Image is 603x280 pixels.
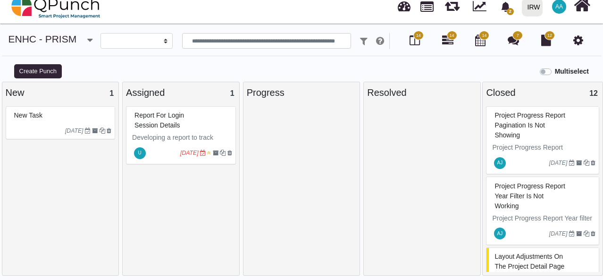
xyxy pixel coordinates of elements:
span: AJ [497,161,503,165]
span: 7 [517,33,519,39]
i: [DATE] [549,230,568,237]
i: [DATE] [549,160,568,166]
span: 14 [482,33,486,39]
span: AJ [497,231,503,236]
i: Archive [213,150,218,156]
span: #83360 [494,182,565,210]
i: Document Library [541,34,551,46]
span: Abdullah Jahangir [494,228,506,239]
span: #81697 [494,253,564,270]
i: Due Date [569,231,575,237]
i: Calendar [475,34,486,46]
span: Abdullah Jahangir [494,157,506,169]
div: New [6,85,116,100]
div: Progress [247,85,357,100]
i: Due Date [569,160,575,166]
i: Clone [584,231,589,237]
span: Usman.ali [134,147,146,159]
span: 1 [230,89,234,97]
i: Delete [227,150,232,156]
p: Developing a report to track session durations, listing user login sessions and session times for... [132,133,232,172]
div: Assigned [126,85,236,100]
span: #82902 [134,111,184,129]
div: Closed [486,85,599,100]
div: Resolved [367,85,477,100]
i: Delete [591,231,595,237]
a: 14 [442,38,453,46]
span: 14 [450,33,454,39]
i: Due Date [85,128,91,134]
i: Punch Discussion [508,34,519,46]
svg: bell fill [501,2,511,12]
a: ENHC - PRISM [8,34,77,44]
span: #83361 [494,111,565,139]
span: 14 [416,33,421,39]
i: [DATE] [180,150,199,156]
i: Archive [576,231,582,237]
i: Delete [107,128,111,134]
p: Project Progress Report Pagination is not showing [492,143,595,162]
i: Clone [100,128,105,134]
span: AA [555,4,563,9]
i: Medium [207,150,211,156]
span: U [138,151,141,155]
i: Archive [576,160,582,166]
span: 12 [547,33,552,39]
i: Due Date [200,150,206,156]
i: Delete [591,160,595,166]
i: Gantt [442,34,453,46]
b: Multiselect [555,68,589,75]
span: 1 [109,89,114,97]
p: Project Progress Report Year filter is not working [492,213,595,233]
span: #79913 [14,111,42,119]
i: [DATE] [65,127,84,134]
i: Board [410,34,420,46]
span: 12 [589,89,598,97]
i: e.g: punch or !ticket or &Category or #label or @username or $priority or *iteration or ^addition... [376,36,384,46]
button: Create Punch [14,64,62,78]
i: Clone [220,150,226,156]
span: 2 [507,8,514,15]
i: Clone [584,160,589,166]
i: Archive [92,128,98,134]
